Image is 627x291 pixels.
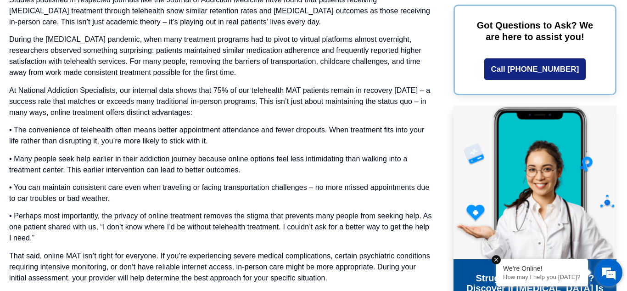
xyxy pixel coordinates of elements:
textarea: Type your message and hit 'Enter' [5,194,175,226]
p: How may I help you today? [503,274,581,280]
div: Minimize live chat window [151,5,173,27]
p: During the [MEDICAL_DATA] pandemic, when many treatment programs had to pivot to virtual platform... [9,34,433,78]
p: • Many people seek help earlier in their addiction journey because online options feel less intim... [9,154,433,176]
span: Call [PHONE_NUMBER] [491,65,579,73]
p: • You can maintain consistent care even when traveling or facing transportation challenges – no m... [9,182,433,204]
span: We're online! [53,87,127,180]
div: We're Online! [503,265,581,272]
p: That said, online MAT isn’t right for everyone. If you’re experiencing severe medical complicatio... [9,251,433,284]
p: Got Questions to Ask? We are here to assist you! [469,20,601,43]
p: • Perhaps most importantly, the privacy of online treatment removes the stigma that prevents many... [9,211,433,244]
a: Call [PHONE_NUMBER] [484,58,586,80]
div: Chat with us now [62,48,168,60]
p: At National Addiction Specialists, our internal data shows that 75% of our telehealth MAT patient... [9,85,433,118]
p: • The convenience of telehealth often means better appointment attendance and fewer dropouts. Whe... [9,125,433,147]
div: Navigation go back [10,47,24,61]
img: Online Suboxone Treatment - Opioid Addiction Treatment using phone [453,106,616,259]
